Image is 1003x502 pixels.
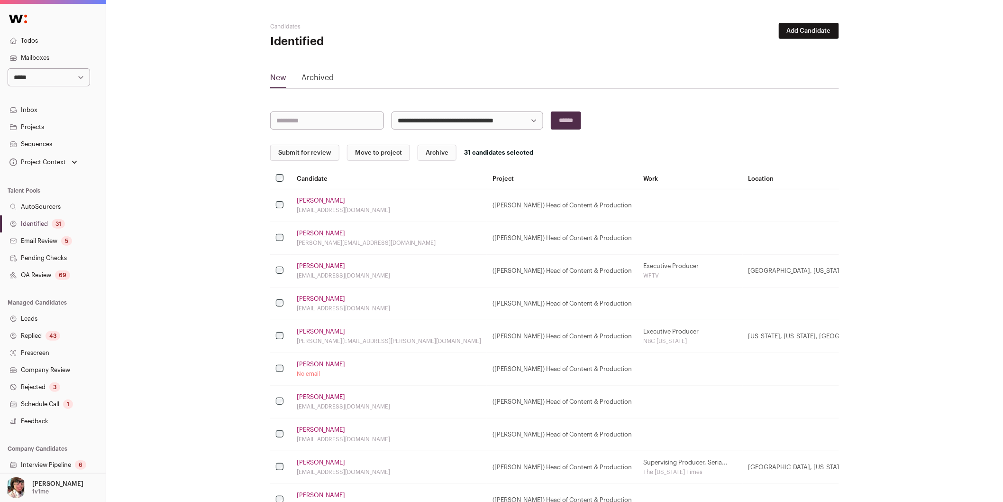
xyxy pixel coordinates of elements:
[297,262,345,270] a: [PERSON_NAME]
[270,72,286,87] a: New
[487,168,638,189] th: Project
[638,168,743,189] th: Work
[487,320,638,353] td: ([PERSON_NAME]) Head of Content & Production
[63,400,73,409] div: 1
[297,426,345,434] a: [PERSON_NAME]
[418,145,456,161] button: Archive
[301,72,334,87] a: Archived
[644,468,737,476] div: The [US_STATE] Times
[8,156,79,169] button: Open dropdown
[297,230,345,237] a: [PERSON_NAME]
[32,480,83,488] p: [PERSON_NAME]
[464,149,533,157] div: 31 candidates selected
[55,270,70,280] div: 69
[487,418,638,451] td: ([PERSON_NAME]) Head of Content & Production
[487,385,638,418] td: ([PERSON_NAME]) Head of Content & Production
[61,236,72,246] div: 5
[644,337,737,345] div: NBC [US_STATE]
[743,320,917,353] td: [US_STATE], [US_STATE], [GEOGRAPHIC_DATA]
[49,382,60,392] div: 3
[297,436,481,443] div: [EMAIL_ADDRESS][DOMAIN_NAME]
[297,295,345,303] a: [PERSON_NAME]
[297,370,481,378] div: No email
[297,403,481,410] div: [EMAIL_ADDRESS][DOMAIN_NAME]
[297,361,345,368] a: [PERSON_NAME]
[270,145,339,161] button: Submit for review
[75,460,86,470] div: 6
[487,353,638,385] td: ([PERSON_NAME]) Head of Content & Production
[270,23,460,30] h2: Candidates
[638,451,743,483] td: Supervising Producer, Seria...
[297,459,345,466] a: [PERSON_NAME]
[297,272,481,279] div: [EMAIL_ADDRESS][DOMAIN_NAME]
[52,219,65,229] div: 31
[487,451,638,483] td: ([PERSON_NAME]) Head of Content & Production
[297,239,481,247] div: [PERSON_NAME][EMAIL_ADDRESS][DOMAIN_NAME]
[32,488,49,495] p: 1v1me
[743,168,917,189] th: Location
[297,305,481,312] div: [EMAIL_ADDRESS][DOMAIN_NAME]
[347,145,410,161] button: Move to project
[487,254,638,287] td: ([PERSON_NAME]) Head of Content & Production
[779,23,839,39] button: Add Candidate
[487,287,638,320] td: ([PERSON_NAME]) Head of Content & Production
[6,477,27,498] img: 14759586-medium_jpg
[4,477,85,498] button: Open dropdown
[487,222,638,254] td: ([PERSON_NAME]) Head of Content & Production
[297,492,345,499] a: [PERSON_NAME]
[297,393,345,401] a: [PERSON_NAME]
[297,337,481,345] div: [PERSON_NAME][EMAIL_ADDRESS][PERSON_NAME][DOMAIN_NAME]
[638,254,743,287] td: Executive Producer
[297,197,345,205] a: [PERSON_NAME]
[291,168,487,189] th: Candidate
[487,189,638,222] td: ([PERSON_NAME]) Head of Content & Production
[638,320,743,353] td: Executive Producer
[4,9,32,28] img: Wellfound
[297,206,481,214] div: [EMAIL_ADDRESS][DOMAIN_NAME]
[297,468,481,476] div: [EMAIL_ADDRESS][DOMAIN_NAME]
[743,254,917,287] td: [GEOGRAPHIC_DATA], [US_STATE], [GEOGRAPHIC_DATA]
[297,328,345,335] a: [PERSON_NAME]
[270,34,460,49] h1: Identified
[8,158,66,166] div: Project Context
[46,331,60,341] div: 43
[644,272,737,279] div: WFTV
[743,451,917,483] td: [GEOGRAPHIC_DATA], [US_STATE], [GEOGRAPHIC_DATA]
